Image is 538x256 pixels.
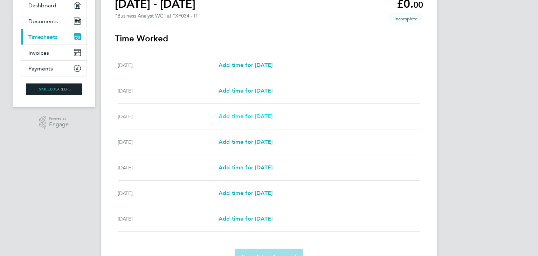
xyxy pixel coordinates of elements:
div: [DATE] [118,61,219,69]
span: Engage [49,122,69,128]
span: Add time for [DATE] [219,87,273,94]
span: Documents [28,18,58,25]
h3: Time Worked [115,33,423,44]
div: [DATE] [118,87,219,95]
a: Add time for [DATE] [219,138,273,146]
span: Add time for [DATE] [219,164,273,171]
img: skilledcareers-logo-retina.png [26,83,82,95]
span: Powered by [49,116,69,122]
span: Add time for [DATE] [219,62,273,68]
span: Add time for [DATE] [219,190,273,196]
a: Timesheets [21,29,87,45]
span: Add time for [DATE] [219,215,273,222]
div: [DATE] [118,163,219,172]
a: Add time for [DATE] [219,189,273,197]
div: [DATE] [118,112,219,121]
span: Add time for [DATE] [219,113,273,120]
a: Add time for [DATE] [219,87,273,95]
a: Add time for [DATE] [219,112,273,121]
div: [DATE] [118,215,219,223]
span: Invoices [28,49,49,56]
div: "Business Analyst WC" at "XF034 - IT" [115,13,201,19]
a: Add time for [DATE] [219,163,273,172]
a: Go to home page [21,83,87,95]
div: [DATE] [118,189,219,197]
div: [DATE] [118,138,219,146]
a: Invoices [21,45,87,60]
span: Add time for [DATE] [219,139,273,145]
a: Add time for [DATE] [219,61,273,69]
span: This timesheet is Incomplete. [389,13,423,25]
span: Dashboard [28,2,56,9]
span: Timesheets [28,34,57,40]
span: Payments [28,65,53,72]
a: Add time for [DATE] [219,215,273,223]
a: Powered byEngage [39,116,69,129]
a: Payments [21,61,87,76]
a: Documents [21,13,87,29]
